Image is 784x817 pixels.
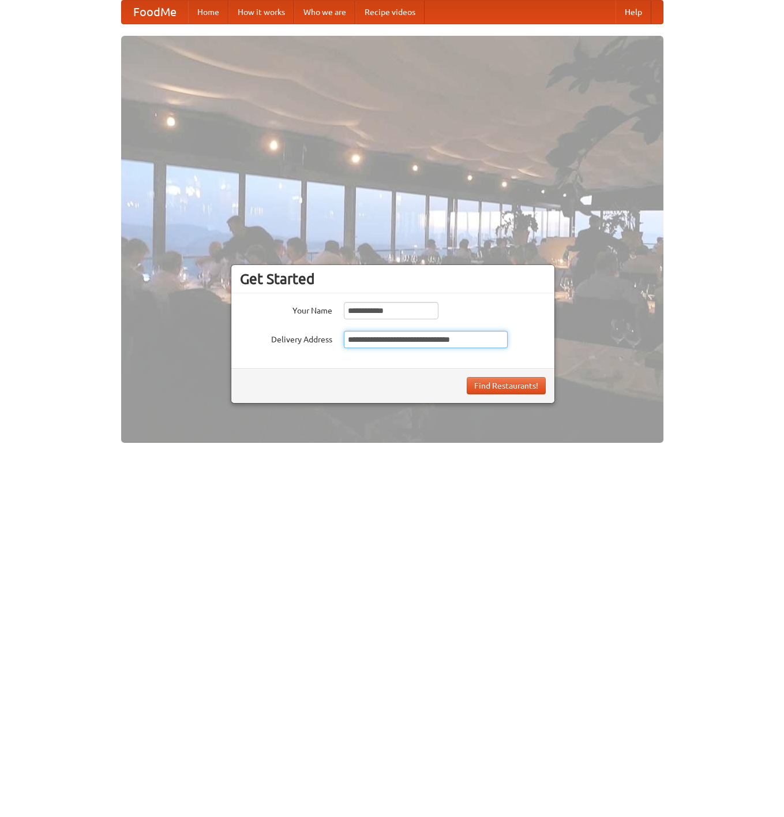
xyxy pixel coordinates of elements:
label: Delivery Address [240,331,332,345]
h3: Get Started [240,270,546,288]
a: Home [188,1,228,24]
a: Who we are [294,1,355,24]
a: Help [616,1,651,24]
label: Your Name [240,302,332,316]
button: Find Restaurants! [467,377,546,394]
a: Recipe videos [355,1,425,24]
a: FoodMe [122,1,188,24]
a: How it works [228,1,294,24]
